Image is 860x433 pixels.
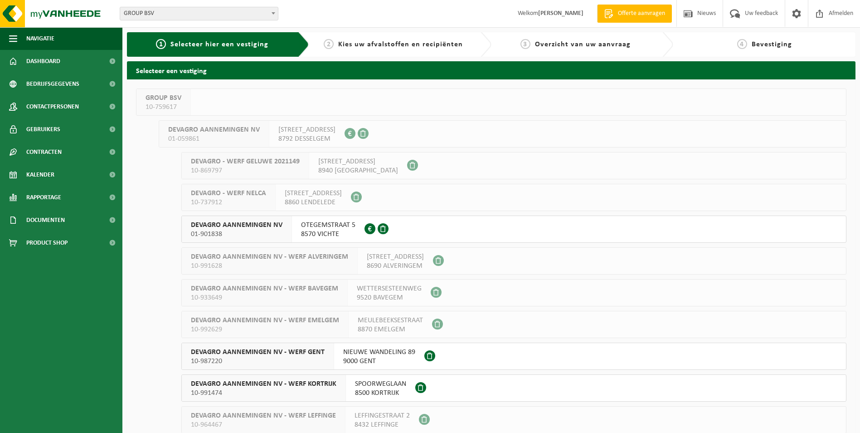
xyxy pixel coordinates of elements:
[752,41,792,48] span: Bevestiging
[26,209,65,231] span: Documenten
[285,198,342,207] span: 8860 LENDELEDE
[191,293,338,302] span: 10-933649
[338,41,463,48] span: Kies uw afvalstoffen en recipiënten
[737,39,747,49] span: 4
[355,379,406,389] span: SPOORWEGLAAN
[26,163,54,186] span: Kalender
[301,230,355,239] span: 8570 VICHTE
[191,316,339,325] span: DEVAGRO AANNEMINGEN NV - WERF EMELGEM
[191,252,348,261] span: DEVAGRO AANNEMINGEN NV - WERF ALVERINGEM
[26,73,79,95] span: Bedrijfsgegevens
[538,10,583,17] strong: [PERSON_NAME]
[355,420,410,429] span: 8432 LEFFINGE
[120,7,278,20] span: GROUP BSV
[285,189,342,198] span: [STREET_ADDRESS]
[318,166,398,175] span: 8940 [GEOGRAPHIC_DATA]
[278,134,335,143] span: 8792 DESSELGEM
[146,103,181,112] span: 10-759617
[191,221,282,230] span: DEVAGRO AANNEMINGEN NV
[191,389,336,398] span: 10-991474
[535,41,631,48] span: Overzicht van uw aanvraag
[318,157,398,166] span: [STREET_ADDRESS]
[146,93,181,103] span: GROUP BSV
[597,5,672,23] a: Offerte aanvragen
[191,348,325,357] span: DEVAGRO AANNEMINGEN NV - WERF GENT
[191,189,266,198] span: DEVAGRO - WERF NELCA
[181,374,846,402] button: DEVAGRO AANNEMINGEN NV - WERF KORTRIJK 10-991474 SPOORWEGLAAN8500 KORTRIJK
[367,252,424,261] span: [STREET_ADDRESS]
[26,50,60,73] span: Dashboard
[191,325,339,334] span: 10-992629
[301,221,355,230] span: OTEGEMSTRAAT 5
[358,316,423,325] span: MEULEBEEKSESTRAAT
[191,411,336,420] span: DEVAGRO AANNEMINGEN NV - WERF LEFFINGE
[357,293,422,302] span: 9520 BAVEGEM
[26,141,62,163] span: Contracten
[355,389,406,398] span: 8500 KORTRIJK
[191,420,336,429] span: 10-964467
[156,39,166,49] span: 1
[170,41,268,48] span: Selecteer hier een vestiging
[26,27,54,50] span: Navigatie
[191,357,325,366] span: 10-987220
[343,348,415,357] span: NIEUWE WANDELING 89
[26,118,60,141] span: Gebruikers
[358,325,423,334] span: 8870 EMELGEM
[191,379,336,389] span: DEVAGRO AANNEMINGEN NV - WERF KORTRIJK
[181,216,846,243] button: DEVAGRO AANNEMINGEN NV 01-901838 OTEGEMSTRAAT 58570 VICHTE
[191,157,300,166] span: DEVAGRO - WERF GELUWE 2021149
[191,166,300,175] span: 10-869797
[191,198,266,207] span: 10-737912
[367,261,424,271] span: 8690 ALVERINGEM
[26,231,68,254] span: Product Shop
[191,284,338,293] span: DEVAGRO AANNEMINGEN NV - WERF BAVEGEM
[168,134,260,143] span: 01-059861
[520,39,530,49] span: 3
[127,61,855,79] h2: Selecteer een vestiging
[26,186,61,209] span: Rapportage
[26,95,79,118] span: Contactpersonen
[191,261,348,271] span: 10-991628
[343,357,415,366] span: 9000 GENT
[191,230,282,239] span: 01-901838
[616,9,667,18] span: Offerte aanvragen
[324,39,334,49] span: 2
[355,411,410,420] span: LEFFINGESTRAAT 2
[168,125,260,134] span: DEVAGRO AANNEMINGEN NV
[357,284,422,293] span: WETTERSESTEENWEG
[278,125,335,134] span: [STREET_ADDRESS]
[181,343,846,370] button: DEVAGRO AANNEMINGEN NV - WERF GENT 10-987220 NIEUWE WANDELING 899000 GENT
